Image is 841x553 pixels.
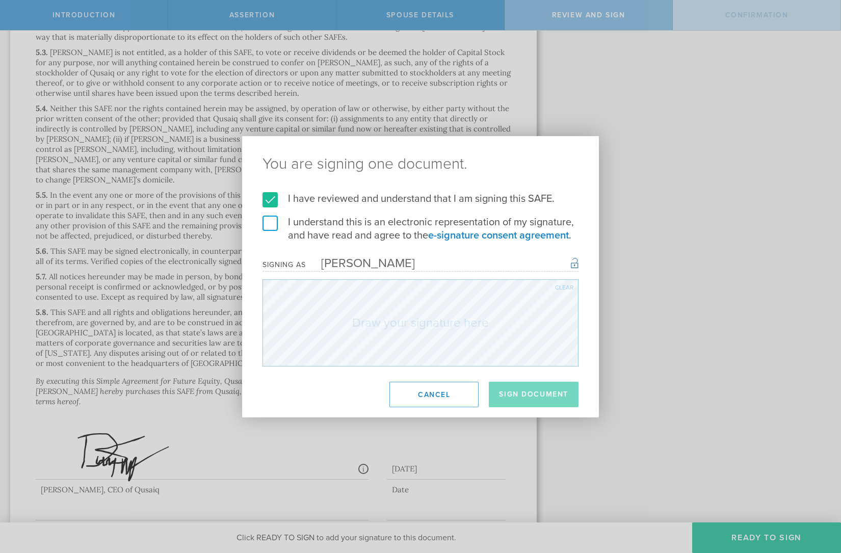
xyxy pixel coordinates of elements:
div: Signing as [262,260,306,269]
a: e-signature consent agreement [428,229,569,242]
div: [PERSON_NAME] [306,256,415,271]
label: I understand this is an electronic representation of my signature, and have read and agree to the . [262,216,579,242]
label: I have reviewed and understand that I am signing this SAFE. [262,192,579,205]
ng-pluralize: You are signing one document. [262,156,579,172]
button: Sign Document [489,382,579,407]
button: Cancel [389,382,479,407]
